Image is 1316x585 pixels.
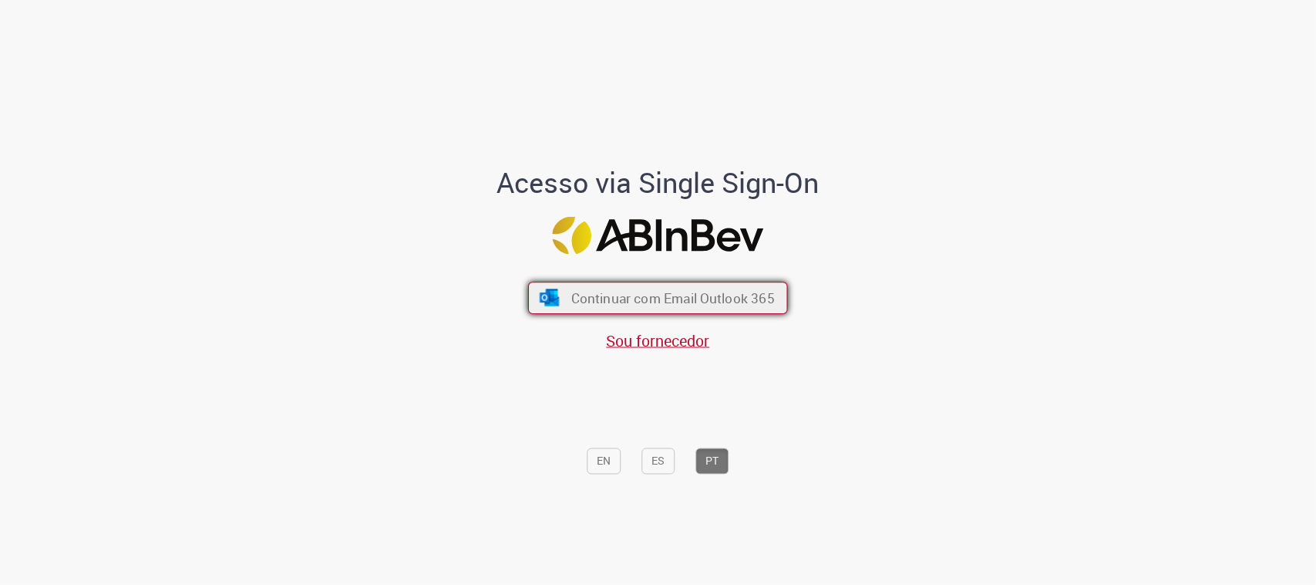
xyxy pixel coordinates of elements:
button: ícone Azure/Microsoft 360 Continuar com Email Outlook 365 [528,282,788,314]
button: PT [696,448,729,475]
button: ES [642,448,675,475]
img: Logo ABInBev [553,216,764,254]
h1: Acesso via Single Sign-On [444,167,872,198]
button: EN [587,448,621,475]
span: Continuar com Email Outlook 365 [571,289,775,307]
img: ícone Azure/Microsoft 360 [538,289,560,306]
a: Sou fornecedor [607,330,710,351]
